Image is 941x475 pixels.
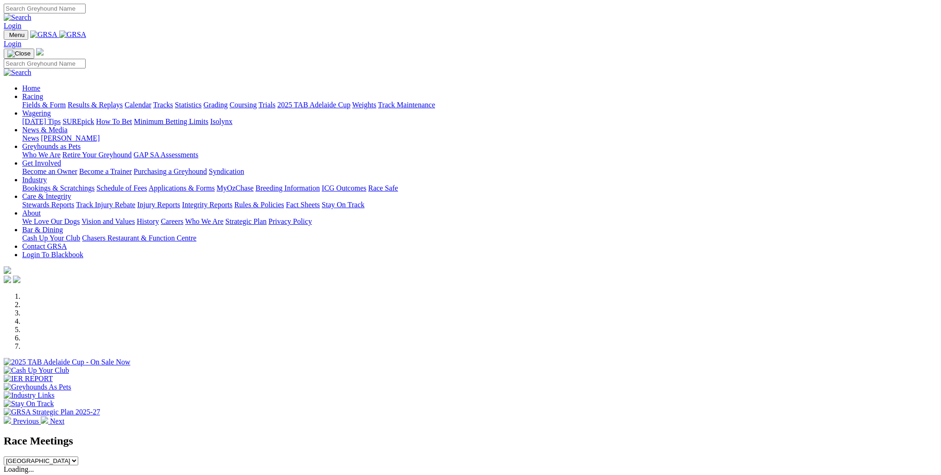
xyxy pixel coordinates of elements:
a: Privacy Policy [268,217,312,225]
a: [PERSON_NAME] [41,134,100,142]
a: Tracks [153,101,173,109]
a: Next [41,417,64,425]
a: Calendar [125,101,151,109]
img: Close [7,50,31,57]
img: Greyhounds As Pets [4,383,71,391]
img: Cash Up Your Club [4,366,69,375]
a: Stay On Track [322,201,364,209]
img: IER REPORT [4,375,53,383]
div: Industry [22,184,937,192]
a: Login To Blackbook [22,251,83,259]
img: logo-grsa-white.png [4,266,11,274]
button: Toggle navigation [4,30,28,40]
span: Previous [13,417,39,425]
a: Bar & Dining [22,226,63,234]
a: Industry [22,176,47,184]
a: News [22,134,39,142]
a: ICG Outcomes [322,184,366,192]
a: Coursing [230,101,257,109]
a: News & Media [22,126,68,134]
span: Loading... [4,465,34,473]
a: Stewards Reports [22,201,74,209]
img: GRSA [30,31,57,39]
img: Search [4,68,31,77]
a: How To Bet [96,117,132,125]
img: twitter.svg [13,276,20,283]
a: Login [4,22,21,30]
a: Breeding Information [256,184,320,192]
a: Who We Are [22,151,61,159]
a: Statistics [175,101,202,109]
a: Bookings & Scratchings [22,184,94,192]
a: Become a Trainer [79,167,132,175]
img: Search [4,13,31,22]
a: We Love Our Dogs [22,217,80,225]
a: Become an Owner [22,167,77,175]
img: logo-grsa-white.png [36,48,44,56]
span: Menu [9,31,25,38]
a: Racing [22,93,43,100]
a: Strategic Plan [225,217,267,225]
img: 2025 TAB Adelaide Cup - On Sale Now [4,358,131,366]
div: Wagering [22,117,937,126]
a: Syndication [209,167,244,175]
a: Greyhounds as Pets [22,142,81,150]
a: Track Maintenance [378,101,435,109]
a: Chasers Restaurant & Function Centre [82,234,196,242]
a: Injury Reports [137,201,180,209]
img: Industry Links [4,391,55,400]
img: facebook.svg [4,276,11,283]
div: Greyhounds as Pets [22,151,937,159]
h2: Race Meetings [4,435,937,447]
a: Wagering [22,109,51,117]
img: GRSA Strategic Plan 2025-27 [4,408,100,416]
a: GAP SA Assessments [134,151,199,159]
span: Next [50,417,64,425]
img: chevron-right-pager-white.svg [41,416,48,424]
a: Care & Integrity [22,192,71,200]
a: 2025 TAB Adelaide Cup [277,101,350,109]
a: Previous [4,417,41,425]
a: Login [4,40,21,48]
a: MyOzChase [217,184,254,192]
a: Isolynx [210,117,232,125]
a: Minimum Betting Limits [134,117,208,125]
a: Fields & Form [22,101,66,109]
a: Track Injury Rebate [76,201,135,209]
input: Search [4,4,86,13]
div: Bar & Dining [22,234,937,242]
a: Purchasing a Greyhound [134,167,207,175]
a: Home [22,84,40,92]
a: Careers [161,217,183,225]
a: SUREpick [62,117,94,125]
div: Get Involved [22,167,937,176]
a: Cash Up Your Club [22,234,80,242]
a: Grading [204,101,228,109]
a: Applications & Forms [149,184,215,192]
a: About [22,209,41,217]
a: Vision and Values [81,217,135,225]
input: Search [4,59,86,68]
img: chevron-left-pager-white.svg [4,416,11,424]
a: Rules & Policies [234,201,284,209]
div: Care & Integrity [22,201,937,209]
a: Who We Are [185,217,224,225]
img: GRSA [59,31,87,39]
a: Schedule of Fees [96,184,147,192]
a: Weights [352,101,376,109]
img: Stay On Track [4,400,54,408]
a: History [137,217,159,225]
a: Fact Sheets [286,201,320,209]
div: About [22,217,937,226]
div: News & Media [22,134,937,142]
a: Retire Your Greyhound [62,151,132,159]
a: Integrity Reports [182,201,232,209]
a: Get Involved [22,159,61,167]
a: Results & Replays [68,101,123,109]
div: Racing [22,101,937,109]
a: Race Safe [368,184,398,192]
a: Contact GRSA [22,242,67,250]
a: [DATE] Tips [22,117,61,125]
a: Trials [258,101,275,109]
button: Toggle navigation [4,49,34,59]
